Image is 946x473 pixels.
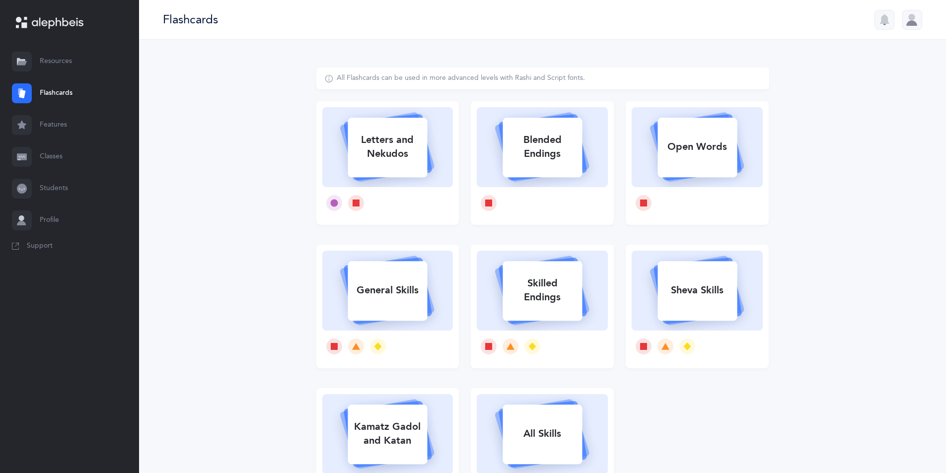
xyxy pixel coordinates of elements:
div: Sheva Skills [657,277,737,303]
div: Letters and Nekudos [348,127,427,167]
div: Flashcards [163,11,218,28]
div: All Flashcards can be used in more advanced levels with Rashi and Script fonts. [337,73,585,83]
div: Open Words [657,134,737,160]
div: Kamatz Gadol and Katan [348,414,427,454]
div: All Skills [503,421,582,447]
div: Blended Endings [503,127,582,167]
span: Support [27,241,53,251]
div: Skilled Endings [503,270,582,310]
div: General Skills [348,277,427,303]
